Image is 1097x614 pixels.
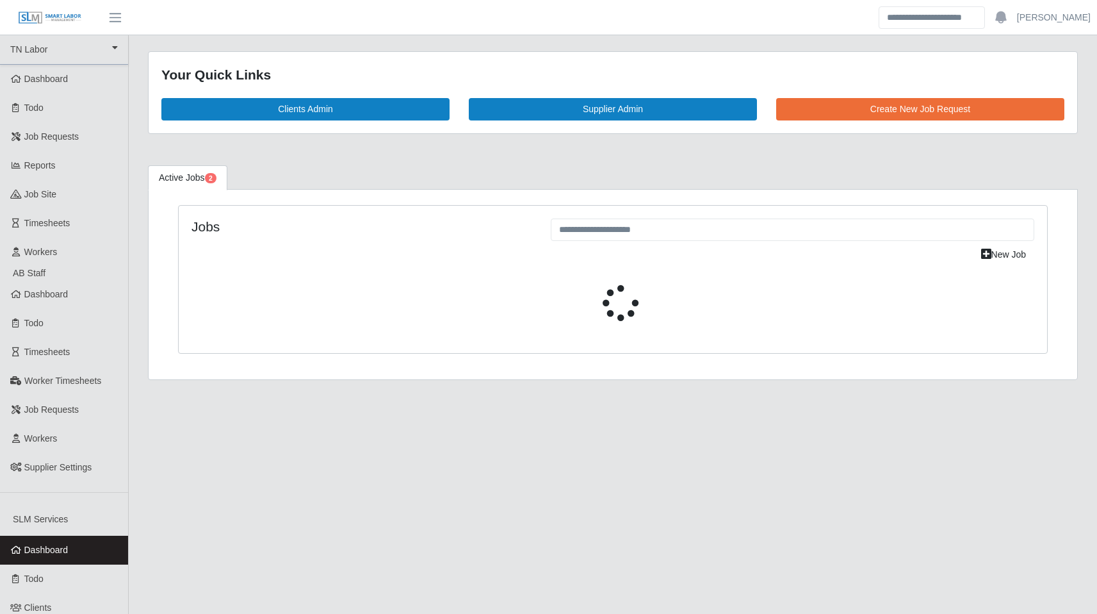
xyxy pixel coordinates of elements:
span: AB Staff [13,268,45,278]
span: SLM Services [13,514,68,524]
span: Dashboard [24,545,69,555]
span: Workers [24,433,58,444]
a: New Job [973,244,1034,266]
span: Timesheets [24,218,70,228]
span: Workers [24,247,58,257]
img: SLM Logo [18,11,82,25]
input: Search [879,6,985,29]
a: Create New Job Request [776,98,1064,120]
span: Worker Timesheets [24,376,101,386]
span: job site [24,189,57,199]
span: Pending Jobs [205,173,216,183]
span: Job Requests [24,131,79,142]
span: Todo [24,103,44,113]
span: Timesheets [24,347,70,357]
a: [PERSON_NAME] [1017,11,1091,24]
a: Clients Admin [161,98,450,120]
a: Supplier Admin [469,98,757,120]
a: Active Jobs [148,165,227,190]
span: Dashboard [24,289,69,299]
span: Job Requests [24,404,79,415]
span: Todo [24,318,44,328]
span: Supplier Settings [24,462,92,472]
div: Your Quick Links [161,65,1064,85]
span: Todo [24,574,44,584]
span: Clients [24,602,52,613]
h4: Jobs [191,219,532,235]
span: Reports [24,160,56,170]
span: Dashboard [24,74,69,84]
